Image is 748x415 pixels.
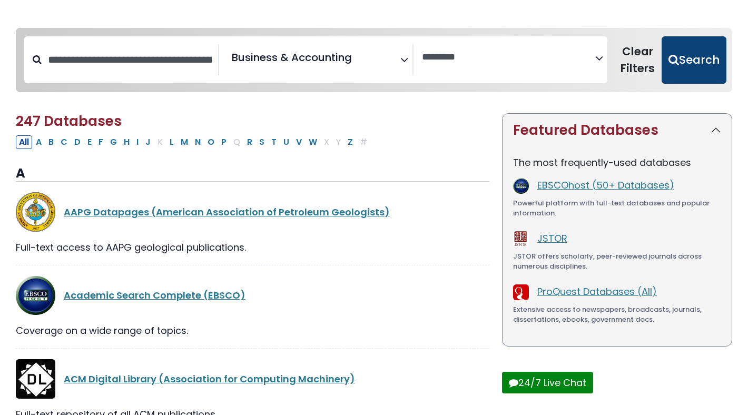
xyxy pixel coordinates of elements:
[513,251,721,272] div: JSTOR offers scholarly, peer-reviewed journals across numerous disciplines.
[204,135,218,149] button: Filter Results O
[537,179,674,192] a: EBSCOhost (50+ Databases)
[16,112,122,131] span: 247 Databases
[42,49,218,71] input: Search database by title or keyword
[192,135,204,149] button: Filter Results N
[422,52,595,63] textarea: Search
[178,135,191,149] button: Filter Results M
[84,135,95,149] button: Filter Results E
[293,135,305,149] button: Filter Results V
[244,135,255,149] button: Filter Results R
[537,232,567,245] a: JSTOR
[614,36,662,84] button: Clear Filters
[256,135,268,149] button: Filter Results S
[45,135,57,149] button: Filter Results B
[64,205,390,219] a: AAPG Datapages (American Association of Petroleum Geologists)
[503,114,732,147] button: Featured Databases
[218,135,230,149] button: Filter Results P
[306,135,320,149] button: Filter Results W
[228,50,352,65] li: Business & Accounting
[16,240,489,254] div: Full-text access to AAPG geological publications.
[537,285,657,298] a: ProQuest Databases (All)
[33,135,45,149] button: Filter Results A
[513,304,721,325] div: Extensive access to newspapers, broadcasts, journals, dissertations, ebooks, government docs.
[133,135,142,149] button: Filter Results I
[16,323,489,338] div: Coverage on a wide range of topics.
[354,55,361,66] textarea: Search
[232,50,352,65] span: Business & Accounting
[95,135,106,149] button: Filter Results F
[662,36,726,84] button: Submit for Search Results
[142,135,154,149] button: Filter Results J
[345,135,356,149] button: Filter Results Z
[16,135,32,149] button: All
[64,372,355,386] a: ACM Digital Library (Association for Computing Machinery)
[268,135,280,149] button: Filter Results T
[64,289,245,302] a: Academic Search Complete (EBSCO)
[280,135,292,149] button: Filter Results U
[16,135,371,148] div: Alpha-list to filter by first letter of database name
[16,28,732,92] nav: Search filters
[166,135,177,149] button: Filter Results L
[121,135,133,149] button: Filter Results H
[16,166,489,182] h3: A
[513,155,721,170] p: The most frequently-used databases
[57,135,71,149] button: Filter Results C
[107,135,120,149] button: Filter Results G
[502,372,593,393] button: 24/7 Live Chat
[71,135,84,149] button: Filter Results D
[513,198,721,219] div: Powerful platform with full-text databases and popular information.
